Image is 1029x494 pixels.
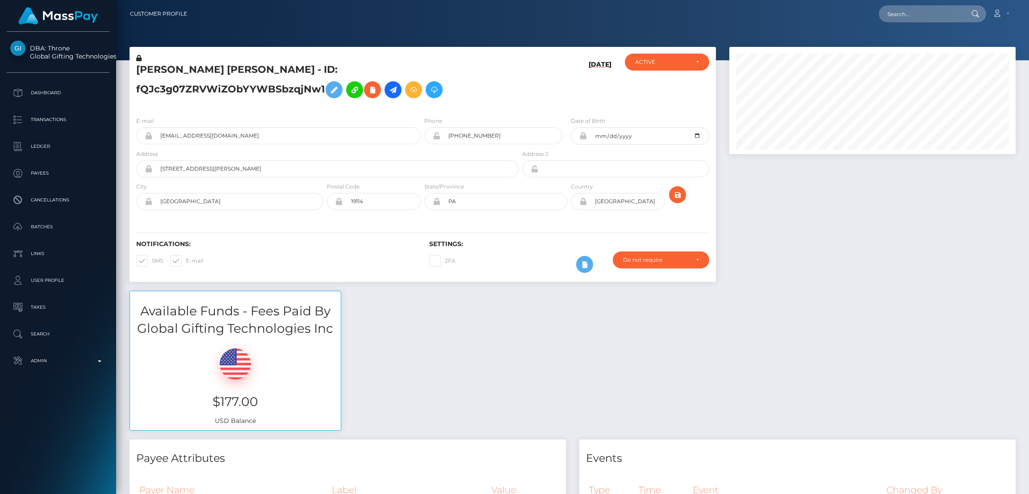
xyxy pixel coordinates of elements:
p: Ledger [10,140,106,153]
p: Search [10,327,106,341]
h3: $177.00 [137,393,334,410]
span: DBA: Throne Global Gifting Technologies Inc [7,44,109,60]
a: Transactions [7,109,109,131]
label: Address 2 [522,150,548,158]
label: Date of Birth [571,117,605,125]
a: Dashboard [7,82,109,104]
p: Payees [10,167,106,180]
div: ACTIVE [635,59,689,66]
label: City [136,183,147,191]
a: Admin [7,350,109,372]
p: Admin [10,354,106,368]
label: E-mail [136,117,154,125]
a: Payees [7,162,109,184]
h3: Available Funds - Fees Paid By Global Gifting Technologies Inc [130,302,341,337]
p: Dashboard [10,86,106,100]
a: Search [7,323,109,345]
a: Customer Profile [130,4,187,23]
h4: Payee Attributes [136,451,559,466]
label: E-mail [170,255,203,267]
a: Ledger [7,135,109,158]
a: Links [7,243,109,265]
p: Cancellations [10,193,106,207]
button: ACTIVE [625,54,709,71]
h6: [DATE] [589,61,611,106]
h5: [PERSON_NAME] [PERSON_NAME] - ID: fQJc3g07ZRVWiZObYYWBSbzqjNw1 [136,63,514,103]
p: User Profile [10,274,106,287]
label: 2FA [429,255,456,267]
a: Cancellations [7,189,109,211]
h6: Notifications: [136,240,416,248]
p: Taxes [10,301,106,314]
label: Postal Code [327,183,360,191]
a: Initiate Payout [385,81,402,98]
img: Global Gifting Technologies Inc [10,41,25,56]
div: USD Balance [130,337,341,430]
label: Phone [424,117,442,125]
h6: Settings: [429,240,709,248]
div: Do not require [623,256,689,264]
p: Batches [10,220,106,234]
button: Do not require [613,251,709,268]
p: Transactions [10,113,106,126]
p: Links [10,247,106,260]
label: State/Province [424,183,464,191]
label: Address [136,150,158,158]
label: Country [571,183,593,191]
label: SMS [136,255,163,267]
a: Batches [7,216,109,238]
a: Taxes [7,296,109,318]
img: USD.png [220,348,251,380]
a: User Profile [7,269,109,292]
h4: Events [586,451,1009,466]
img: MassPay Logo [18,7,98,25]
input: Search... [879,5,963,22]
